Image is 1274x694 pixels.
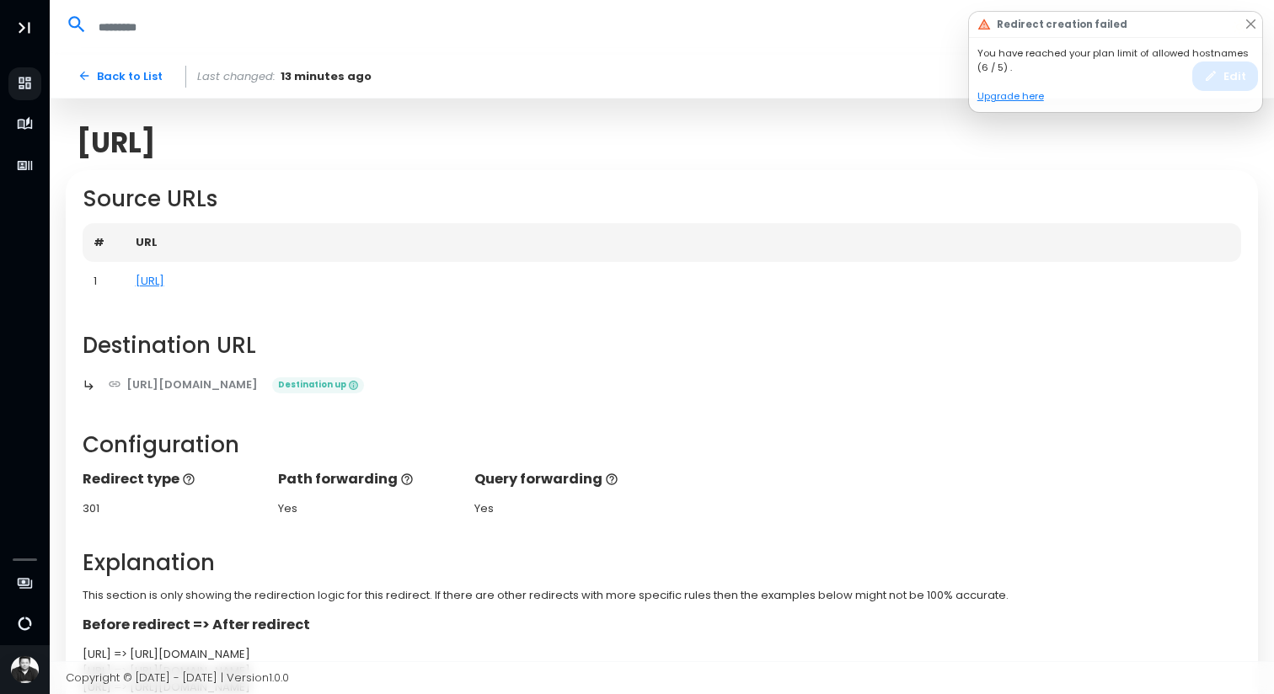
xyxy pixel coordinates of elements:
[136,273,164,289] a: [URL]
[8,12,40,44] button: Toggle Aside
[83,550,1242,576] h2: Explanation
[977,46,1255,75] div: You have reached your plan limit of allowed hostnames (6 / 5) .
[83,432,1242,458] h2: Configuration
[83,500,262,517] div: 301
[96,370,270,399] a: [URL][DOMAIN_NAME]
[77,126,156,159] span: [URL]
[83,587,1242,604] p: This section is only showing the redirection logic for this redirect. If there are other redirect...
[977,89,1044,103] a: Upgrade here
[66,61,174,91] a: Back to List
[83,333,1242,359] h2: Destination URL
[94,273,114,290] div: 1
[278,469,458,489] p: Path forwarding
[83,223,125,262] th: #
[474,500,654,517] div: Yes
[1244,18,1258,32] button: Close
[197,68,276,85] span: Last changed:
[83,186,1242,212] h2: Source URLs
[83,646,1242,663] div: [URL] => [URL][DOMAIN_NAME]
[83,615,1242,635] p: Before redirect => After redirect
[281,68,372,85] span: 13 minutes ago
[278,500,458,517] div: Yes
[11,656,39,684] img: Avatar
[272,377,364,394] span: Destination up
[474,469,654,489] p: Query forwarding
[66,670,289,686] span: Copyright © [DATE] - [DATE] | Version 1.0.0
[997,18,1127,32] strong: Redirect creation failed
[83,469,262,489] p: Redirect type
[125,223,1242,262] th: URL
